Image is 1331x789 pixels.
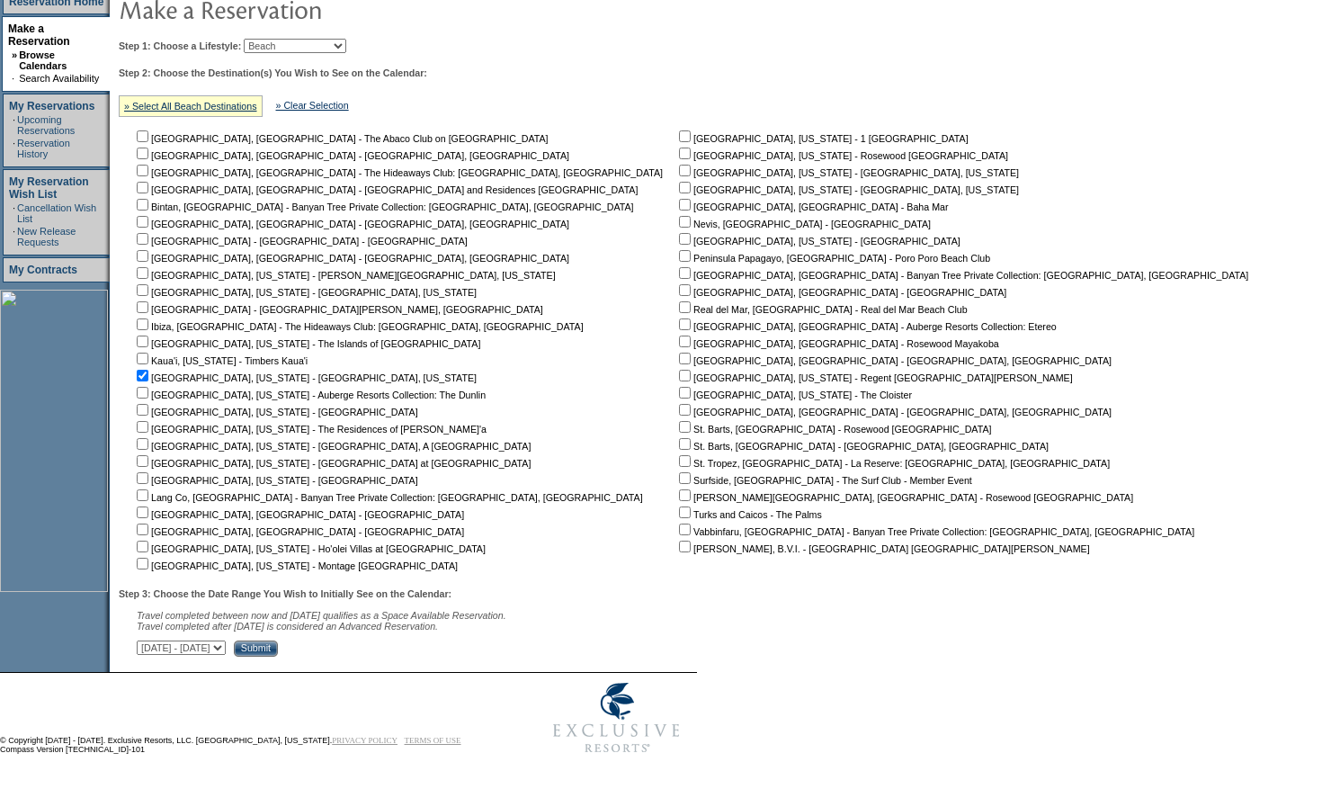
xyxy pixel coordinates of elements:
nobr: [GEOGRAPHIC_DATA], [US_STATE] - 1 [GEOGRAPHIC_DATA] [675,133,969,144]
nobr: [GEOGRAPHIC_DATA], [GEOGRAPHIC_DATA] - [GEOGRAPHIC_DATA], [GEOGRAPHIC_DATA] [133,150,569,161]
nobr: [GEOGRAPHIC_DATA], [GEOGRAPHIC_DATA] - The Abaco Club on [GEOGRAPHIC_DATA] [133,133,549,144]
nobr: [GEOGRAPHIC_DATA], [US_STATE] - Ho'olei Villas at [GEOGRAPHIC_DATA] [133,543,486,554]
nobr: [GEOGRAPHIC_DATA], [GEOGRAPHIC_DATA] - [GEOGRAPHIC_DATA], [GEOGRAPHIC_DATA] [675,407,1112,417]
a: » Clear Selection [276,100,349,111]
nobr: [GEOGRAPHIC_DATA], [US_STATE] - [GEOGRAPHIC_DATA], A [GEOGRAPHIC_DATA] [133,441,531,452]
nobr: [GEOGRAPHIC_DATA], [GEOGRAPHIC_DATA] - [GEOGRAPHIC_DATA], [GEOGRAPHIC_DATA] [133,253,569,264]
nobr: [GEOGRAPHIC_DATA], [GEOGRAPHIC_DATA] - [GEOGRAPHIC_DATA] [675,287,1006,298]
a: Cancellation Wish List [17,202,96,224]
img: Exclusive Resorts [536,673,697,763]
a: New Release Requests [17,226,76,247]
nobr: [GEOGRAPHIC_DATA], [US_STATE] - [GEOGRAPHIC_DATA], [US_STATE] [133,287,477,298]
a: Browse Calendars [19,49,67,71]
nobr: [GEOGRAPHIC_DATA], [US_STATE] - The Islands of [GEOGRAPHIC_DATA] [133,338,480,349]
td: · [12,73,17,84]
nobr: [GEOGRAPHIC_DATA] - [GEOGRAPHIC_DATA][PERSON_NAME], [GEOGRAPHIC_DATA] [133,304,543,315]
nobr: Turks and Caicos - The Palms [675,509,822,520]
td: · [13,138,15,159]
td: · [13,226,15,247]
nobr: [GEOGRAPHIC_DATA], [US_STATE] - [GEOGRAPHIC_DATA] [133,407,418,417]
nobr: [GEOGRAPHIC_DATA], [US_STATE] - [GEOGRAPHIC_DATA], [US_STATE] [133,372,477,383]
nobr: [GEOGRAPHIC_DATA], [GEOGRAPHIC_DATA] - Baha Mar [675,202,948,212]
a: My Contracts [9,264,77,276]
nobr: Real del Mar, [GEOGRAPHIC_DATA] - Real del Mar Beach Club [675,304,968,315]
nobr: Lang Co, [GEOGRAPHIC_DATA] - Banyan Tree Private Collection: [GEOGRAPHIC_DATA], [GEOGRAPHIC_DATA] [133,492,643,503]
b: Step 3: Choose the Date Range You Wish to Initially See on the Calendar: [119,588,451,599]
b: Step 2: Choose the Destination(s) You Wish to See on the Calendar: [119,67,427,78]
span: Travel completed between now and [DATE] qualifies as a Space Available Reservation. [137,610,506,621]
nobr: [PERSON_NAME][GEOGRAPHIC_DATA], [GEOGRAPHIC_DATA] - Rosewood [GEOGRAPHIC_DATA] [675,492,1133,503]
nobr: [GEOGRAPHIC_DATA], [US_STATE] - Auberge Resorts Collection: The Dunlin [133,390,486,400]
nobr: [GEOGRAPHIC_DATA], [US_STATE] - [GEOGRAPHIC_DATA], [US_STATE] [675,167,1019,178]
nobr: [PERSON_NAME], B.V.I. - [GEOGRAPHIC_DATA] [GEOGRAPHIC_DATA][PERSON_NAME] [675,543,1090,554]
nobr: [GEOGRAPHIC_DATA], [GEOGRAPHIC_DATA] - [GEOGRAPHIC_DATA] [133,509,464,520]
nobr: [GEOGRAPHIC_DATA], [GEOGRAPHIC_DATA] - [GEOGRAPHIC_DATA] [133,526,464,537]
a: Make a Reservation [8,22,70,48]
nobr: St. Barts, [GEOGRAPHIC_DATA] - [GEOGRAPHIC_DATA], [GEOGRAPHIC_DATA] [675,441,1049,452]
nobr: [GEOGRAPHIC_DATA], [GEOGRAPHIC_DATA] - [GEOGRAPHIC_DATA], [GEOGRAPHIC_DATA] [675,355,1112,366]
td: · [13,114,15,136]
nobr: Peninsula Papagayo, [GEOGRAPHIC_DATA] - Poro Poro Beach Club [675,253,990,264]
nobr: St. Tropez, [GEOGRAPHIC_DATA] - La Reserve: [GEOGRAPHIC_DATA], [GEOGRAPHIC_DATA] [675,458,1110,469]
nobr: [GEOGRAPHIC_DATA], [US_STATE] - Regent [GEOGRAPHIC_DATA][PERSON_NAME] [675,372,1073,383]
nobr: [GEOGRAPHIC_DATA], [GEOGRAPHIC_DATA] - The Hideaways Club: [GEOGRAPHIC_DATA], [GEOGRAPHIC_DATA] [133,167,663,178]
a: Search Availability [19,73,99,84]
nobr: [GEOGRAPHIC_DATA], [GEOGRAPHIC_DATA] - Rosewood Mayakoba [675,338,999,349]
nobr: [GEOGRAPHIC_DATA], [GEOGRAPHIC_DATA] - Banyan Tree Private Collection: [GEOGRAPHIC_DATA], [GEOGRA... [675,270,1248,281]
a: » Select All Beach Destinations [124,101,257,112]
td: · [13,202,15,224]
nobr: Surfside, [GEOGRAPHIC_DATA] - The Surf Club - Member Event [675,475,972,486]
nobr: [GEOGRAPHIC_DATA], [US_STATE] - [GEOGRAPHIC_DATA] [133,475,418,486]
nobr: [GEOGRAPHIC_DATA], [US_STATE] - [GEOGRAPHIC_DATA], [US_STATE] [675,184,1019,195]
nobr: St. Barts, [GEOGRAPHIC_DATA] - Rosewood [GEOGRAPHIC_DATA] [675,424,991,435]
nobr: [GEOGRAPHIC_DATA], [GEOGRAPHIC_DATA] - [GEOGRAPHIC_DATA], [GEOGRAPHIC_DATA] [133,219,569,229]
nobr: Travel completed after [DATE] is considered an Advanced Reservation. [137,621,438,632]
nobr: [GEOGRAPHIC_DATA], [GEOGRAPHIC_DATA] - [GEOGRAPHIC_DATA] and Residences [GEOGRAPHIC_DATA] [133,184,638,195]
nobr: Ibiza, [GEOGRAPHIC_DATA] - The Hideaways Club: [GEOGRAPHIC_DATA], [GEOGRAPHIC_DATA] [133,321,584,332]
b: Step 1: Choose a Lifestyle: [119,40,241,51]
nobr: [GEOGRAPHIC_DATA], [US_STATE] - The Residences of [PERSON_NAME]'a [133,424,487,435]
a: PRIVACY POLICY [332,736,398,745]
input: Submit [234,641,278,657]
a: TERMS OF USE [405,736,461,745]
nobr: [GEOGRAPHIC_DATA] - [GEOGRAPHIC_DATA] - [GEOGRAPHIC_DATA] [133,236,468,247]
nobr: [GEOGRAPHIC_DATA], [US_STATE] - The Cloister [675,390,912,400]
a: My Reservation Wish List [9,175,89,201]
nobr: Nevis, [GEOGRAPHIC_DATA] - [GEOGRAPHIC_DATA] [675,219,931,229]
nobr: Kaua'i, [US_STATE] - Timbers Kaua'i [133,355,308,366]
a: Upcoming Reservations [17,114,75,136]
nobr: [GEOGRAPHIC_DATA], [US_STATE] - [GEOGRAPHIC_DATA] [675,236,960,247]
nobr: [GEOGRAPHIC_DATA], [US_STATE] - Montage [GEOGRAPHIC_DATA] [133,560,458,571]
nobr: [GEOGRAPHIC_DATA], [US_STATE] - [PERSON_NAME][GEOGRAPHIC_DATA], [US_STATE] [133,270,556,281]
b: » [12,49,17,60]
nobr: Vabbinfaru, [GEOGRAPHIC_DATA] - Banyan Tree Private Collection: [GEOGRAPHIC_DATA], [GEOGRAPHIC_DATA] [675,526,1194,537]
nobr: Bintan, [GEOGRAPHIC_DATA] - Banyan Tree Private Collection: [GEOGRAPHIC_DATA], [GEOGRAPHIC_DATA] [133,202,634,212]
a: Reservation History [17,138,70,159]
nobr: [GEOGRAPHIC_DATA], [US_STATE] - Rosewood [GEOGRAPHIC_DATA] [675,150,1008,161]
a: My Reservations [9,100,94,112]
nobr: [GEOGRAPHIC_DATA], [GEOGRAPHIC_DATA] - Auberge Resorts Collection: Etereo [675,321,1057,332]
nobr: [GEOGRAPHIC_DATA], [US_STATE] - [GEOGRAPHIC_DATA] at [GEOGRAPHIC_DATA] [133,458,531,469]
